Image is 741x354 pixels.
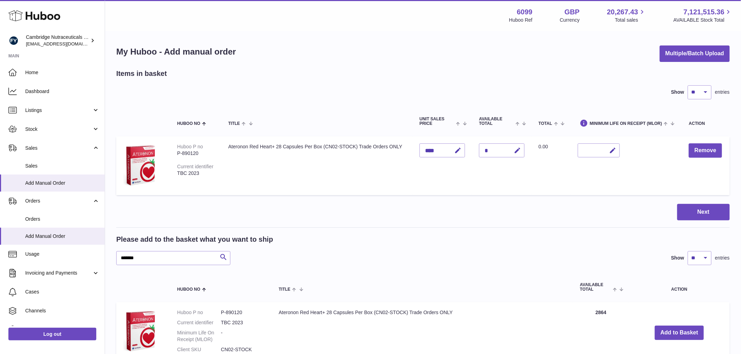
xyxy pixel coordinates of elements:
[123,309,158,352] img: Ateronon Red Heart+ 28 Capsules Per Box (CN02-STOCK) Trade Orders ONLY
[660,45,730,62] button: Multiple/Batch Upload
[25,251,99,257] span: Usage
[590,121,662,126] span: Minimum Life On Receipt (MLOR)
[25,163,99,169] span: Sales
[25,307,99,314] span: Channels
[689,143,722,158] button: Remove
[715,255,730,261] span: entries
[560,17,580,23] div: Currency
[25,289,99,295] span: Cases
[26,34,89,47] div: Cambridge Nutraceuticals Ltd
[177,346,221,353] dt: Client SKU
[25,145,92,151] span: Sales
[689,121,723,126] div: Action
[607,7,638,17] span: 20,267.43
[565,7,580,17] strong: GBP
[221,330,265,343] dd: -
[116,235,273,244] h2: Please add to the basket what you want to ship
[673,7,733,23] a: 7,121,515.36 AVAILABLE Stock Total
[228,121,240,126] span: Title
[509,17,533,23] div: Huboo Ref
[517,7,533,17] strong: 6099
[177,164,214,169] div: Current identifier
[539,144,548,149] span: 0.00
[25,126,92,133] span: Stock
[655,326,704,340] button: Add to Basket
[177,150,214,157] div: P-890120
[25,233,99,240] span: Add Manual Order
[25,107,92,114] span: Listings
[177,121,200,126] span: Huboo no
[221,346,265,353] dd: CN02-STOCK
[279,287,290,292] span: Title
[177,319,221,326] dt: Current identifier
[629,276,730,299] th: Action
[479,117,514,126] span: AVAILABLE Total
[25,88,99,95] span: Dashboard
[8,35,19,46] img: internalAdmin-6099@internal.huboo.com
[221,319,265,326] dd: TBC 2023
[116,46,236,57] h1: My Huboo - Add manual order
[8,328,96,340] a: Log out
[116,69,167,78] h2: Items in basket
[684,7,725,17] span: 7,121,515.36
[673,17,733,23] span: AVAILABLE Stock Total
[671,89,684,95] label: Show
[25,69,99,76] span: Home
[177,287,200,292] span: Huboo no
[25,270,92,276] span: Invoicing and Payments
[25,198,92,204] span: Orders
[177,309,221,316] dt: Huboo P no
[615,17,646,23] span: Total sales
[607,7,646,23] a: 20,267.43 Total sales
[25,180,99,186] span: Add Manual Order
[221,309,265,316] dd: P-890120
[715,89,730,95] span: entries
[25,216,99,222] span: Orders
[671,255,684,261] label: Show
[420,117,454,126] span: Unit Sales Price
[123,143,158,186] img: Ateronon Red Heart+ 28 Capsules Per Box (CN02-STOCK) Trade Orders ONLY
[177,144,203,149] div: Huboo P no
[177,170,214,177] div: TBC 2023
[677,204,730,220] button: Next
[26,41,103,47] span: [EMAIL_ADDRESS][DOMAIN_NAME]
[221,136,413,195] td: Ateronon Red Heart+ 28 Capsules Per Box (CN02-STOCK) Trade Orders ONLY
[177,330,221,343] dt: Minimum Life On Receipt (MLOR)
[580,283,611,292] span: AVAILABLE Total
[539,121,552,126] span: Total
